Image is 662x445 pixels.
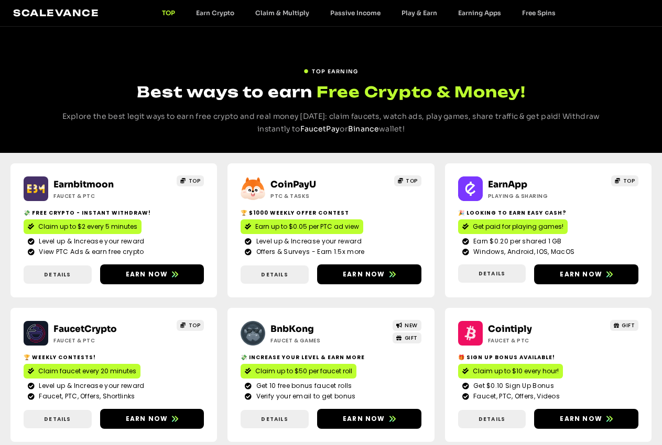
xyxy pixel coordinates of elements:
[348,124,379,133] a: Binance
[343,270,385,279] span: Earn now
[13,7,99,18] a: Scalevance
[317,82,526,102] span: Free Crypto & Money!
[488,179,527,190] a: EarnApp
[126,414,168,424] span: Earn now
[479,270,505,277] span: Details
[254,237,362,246] span: Level up & Increase your reward
[36,392,135,401] span: Faucet, PTC, Offers, Shortlinks
[36,237,144,246] span: Level up & Increase your reward
[137,83,312,101] span: Best ways to earn
[458,410,526,428] a: Details
[53,192,147,200] h2: Faucet & PTC
[53,324,117,335] a: FaucetCrypto
[458,264,526,283] a: Details
[488,192,582,200] h2: Playing & Sharing
[255,366,352,376] span: Claim up to $50 per faucet roll
[471,247,574,257] span: Windows, Android, IOS, MacOS
[473,366,559,376] span: Claim up to $10 every hour!
[241,410,309,428] a: Details
[458,209,638,217] h2: 🎉 Looking to Earn Easy Cash?
[406,177,418,185] span: TOP
[254,381,352,391] span: Get 10 free bonus faucet rolls
[241,364,356,379] a: Claim up to $50 per faucet roll
[241,265,309,284] a: Details
[458,219,568,234] a: Get paid for playing games!
[343,414,385,424] span: Earn now
[270,324,314,335] a: BnbKong
[448,9,512,17] a: Earning Apps
[393,320,421,331] a: NEW
[471,381,554,391] span: Get $0.10 Sign Up Bonus
[36,247,144,257] span: View PTC Ads & earn free crypto
[241,209,421,217] h2: 🏆 $1000 Weekly Offer contest
[394,175,421,186] a: TOP
[100,409,204,429] a: Earn now
[38,366,136,376] span: Claim faucet every 20 minutes
[53,179,114,190] a: Earnbitmoon
[44,271,71,279] span: Details
[261,415,288,423] span: Details
[534,264,638,284] a: Earn now
[479,415,505,423] span: Details
[186,9,245,17] a: Earn Crypto
[24,209,204,217] h2: 💸 Free crypto - Instant withdraw!
[36,381,144,391] span: Level up & Increase your reward
[560,414,602,424] span: Earn now
[393,332,421,343] a: GIFT
[471,392,560,401] span: Faucet, PTC, Offers, Videos
[254,392,356,401] span: Verify your email to get bonus
[317,264,421,284] a: Earn now
[391,9,448,17] a: Play & Earn
[312,68,358,75] span: TOP EARNING
[534,409,638,429] a: Earn now
[488,337,582,344] h2: Faucet & PTC
[241,219,363,234] a: Earn up to $0.05 per PTC ad view
[458,353,638,361] h2: 🎁 Sign up bonus available!
[53,337,147,344] h2: Faucet & PTC
[405,334,418,342] span: GIFT
[261,271,288,279] span: Details
[255,222,359,231] span: Earn up to $0.05 per PTC ad view
[320,9,391,17] a: Passive Income
[623,177,635,185] span: TOP
[177,175,204,186] a: TOP
[610,320,639,331] a: GIFT
[126,270,168,279] span: Earn now
[270,192,364,200] h2: ptc & Tasks
[177,320,204,331] a: TOP
[270,179,316,190] a: CoinPayU
[59,110,604,136] p: Explore the best legit ways to earn free crypto and real money [DATE]: claim faucets, watch ads, ...
[245,9,320,17] a: Claim & Multiply
[189,321,201,329] span: TOP
[24,353,204,361] h2: 🏆 Weekly contests!
[622,321,635,329] span: GIFT
[24,219,142,234] a: Claim up to $2 every 5 minutes
[303,63,358,75] a: TOP EARNING
[189,177,201,185] span: TOP
[560,270,602,279] span: Earn now
[473,222,563,231] span: Get paid for playing games!
[458,364,563,379] a: Claim up to $10 every hour!
[512,9,566,17] a: Free Spins
[270,337,364,344] h2: Faucet & Games
[488,324,532,335] a: Cointiply
[38,222,137,231] span: Claim up to $2 every 5 minutes
[24,410,92,428] a: Details
[317,409,421,429] a: Earn now
[300,124,340,133] a: FaucetPay
[100,264,204,284] a: Earn now
[44,415,71,423] span: Details
[471,237,562,246] span: Earn $0.20 per shared 1 GB
[254,247,365,257] span: Offers & Surveys - Earn 1.5x more
[151,9,186,17] a: TOP
[241,353,421,361] h2: 💸 Increase your level & earn more
[24,364,140,379] a: Claim faucet every 20 minutes
[405,321,418,329] span: NEW
[611,175,638,186] a: TOP
[24,265,92,284] a: Details
[151,9,566,17] nav: Menu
